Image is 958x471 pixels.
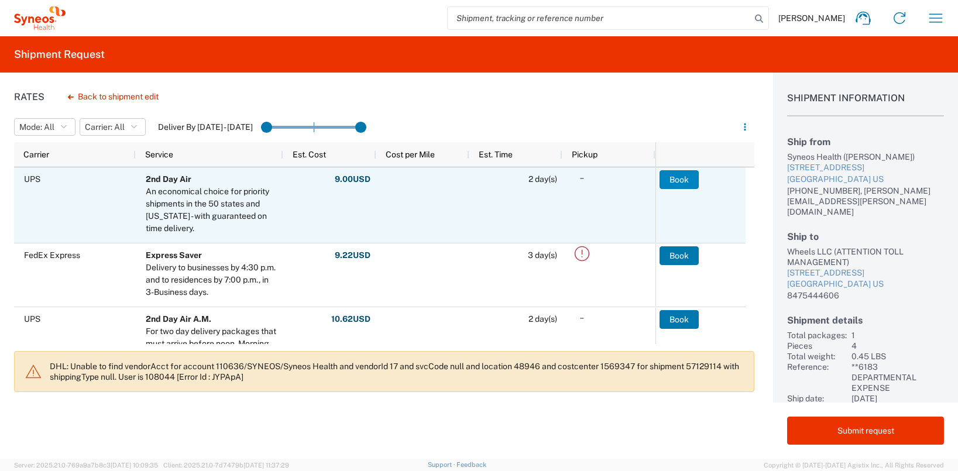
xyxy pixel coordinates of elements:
button: Mode: All [14,118,75,136]
span: 9.00 USD [335,174,370,185]
button: 9.22USD [334,246,371,265]
h2: Shipment Request [14,47,105,61]
div: Ship date: [787,393,847,404]
div: Pieces [787,341,847,351]
div: Delivery to businesses by 4:30 p.m. and to residences by 7:00 p.m., in 3-Business days. [146,262,278,298]
div: 1 [851,330,944,341]
span: Service [145,150,173,159]
span: [DATE] 10:09:35 [111,462,158,469]
h2: Ship to [787,231,944,242]
div: [STREET_ADDRESS] [787,162,944,174]
span: UPS [24,314,40,324]
span: Copyright © [DATE]-[DATE] Agistix Inc., All Rights Reserved [764,460,944,470]
h1: Shipment Information [787,92,944,116]
div: 2nd Day Air [146,173,278,185]
span: [PERSON_NAME] [778,13,845,23]
div: 2nd Day Air A.M. [146,313,278,325]
div: Total weight: [787,351,847,362]
span: [DATE] 11:37:29 [243,462,289,469]
span: Est. Time [479,150,513,159]
button: 10.62USD [331,310,371,329]
a: [STREET_ADDRESS][GEOGRAPHIC_DATA] US [787,267,944,290]
span: Carrier: All [85,122,125,133]
div: Express Saver [146,249,278,262]
span: Est. Cost [293,150,326,159]
button: 9.00USD [334,170,371,189]
div: Reference: [787,362,847,393]
div: Syneos Health ([PERSON_NAME]) [787,152,944,162]
button: Back to shipment edit [59,87,168,107]
div: **6183 DEPARTMENTAL EXPENSE [851,362,944,393]
label: Deliver By [DATE] - [DATE] [158,122,253,132]
span: Carrier [23,150,49,159]
div: [PHONE_NUMBER], [PERSON_NAME][EMAIL_ADDRESS][PERSON_NAME][DOMAIN_NAME] [787,185,944,217]
span: 2 day(s) [528,314,557,324]
div: [GEOGRAPHIC_DATA] US [787,174,944,185]
button: Book [660,246,699,265]
span: Mode: All [19,122,54,133]
div: 0.45 LBS [851,351,944,362]
input: Shipment, tracking or reference number [448,7,751,29]
span: 9.22 USD [335,250,370,261]
button: Book [660,310,699,329]
div: For two day delivery packages that must arrive before noon. Morning delivery is offered to most m... [146,325,278,399]
span: FedEx Express [24,250,80,260]
span: UPS [24,174,40,184]
div: Wheels LLC (ATTENTION TOLL MANAGEMENT) [787,246,944,267]
h2: Shipment details [787,315,944,326]
span: Cost per Mile [386,150,435,159]
h2: Ship from [787,136,944,147]
span: 2 day(s) [528,174,557,184]
span: Pickup [572,150,598,159]
div: [GEOGRAPHIC_DATA] US [787,279,944,290]
button: Carrier: All [80,118,146,136]
div: Total packages: [787,330,847,341]
a: Support [428,461,457,468]
div: 8475444606 [787,290,944,301]
div: An economical choice for priority shipments in the 50 states and Puerto Rico - with guaranteed on... [146,185,278,235]
span: Server: 2025.21.0-769a9a7b8c3 [14,462,158,469]
p: DHL: Unable to find vendorAcct for account 110636/SYNEOS/Syneos Health and vendorId 17 and svcCod... [50,361,744,382]
h1: Rates [14,91,44,102]
a: Feedback [456,461,486,468]
div: [STREET_ADDRESS] [787,267,944,279]
button: Book [660,170,699,189]
div: [DATE] [851,393,944,404]
div: 4 [851,341,944,351]
span: 3 day(s) [528,250,557,260]
a: [STREET_ADDRESS][GEOGRAPHIC_DATA] US [787,162,944,185]
span: Client: 2025.21.0-7d7479b [163,462,289,469]
span: 10.62 USD [331,314,370,325]
button: Submit request [787,417,944,445]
